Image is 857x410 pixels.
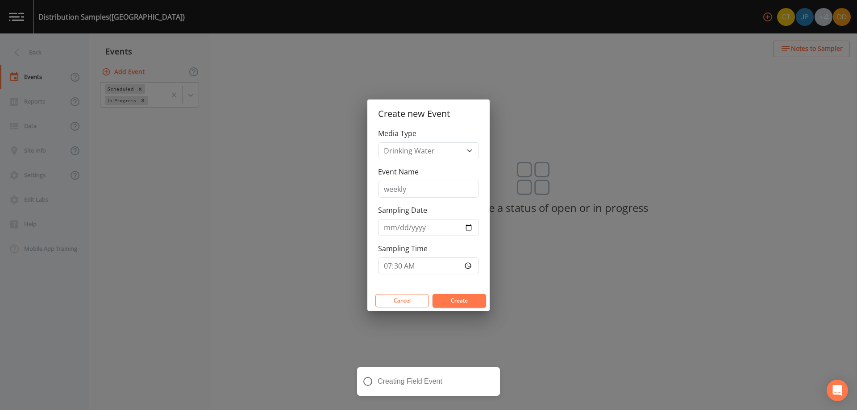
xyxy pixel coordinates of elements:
[375,294,429,307] button: Cancel
[378,205,427,215] label: Sampling Date
[378,243,428,254] label: Sampling Time
[827,380,848,401] div: Open Intercom Messenger
[433,294,486,307] button: Create
[357,367,500,396] div: Creating Field Event
[367,99,490,128] h2: Create new Event
[378,128,416,139] label: Media Type
[378,166,419,177] label: Event Name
